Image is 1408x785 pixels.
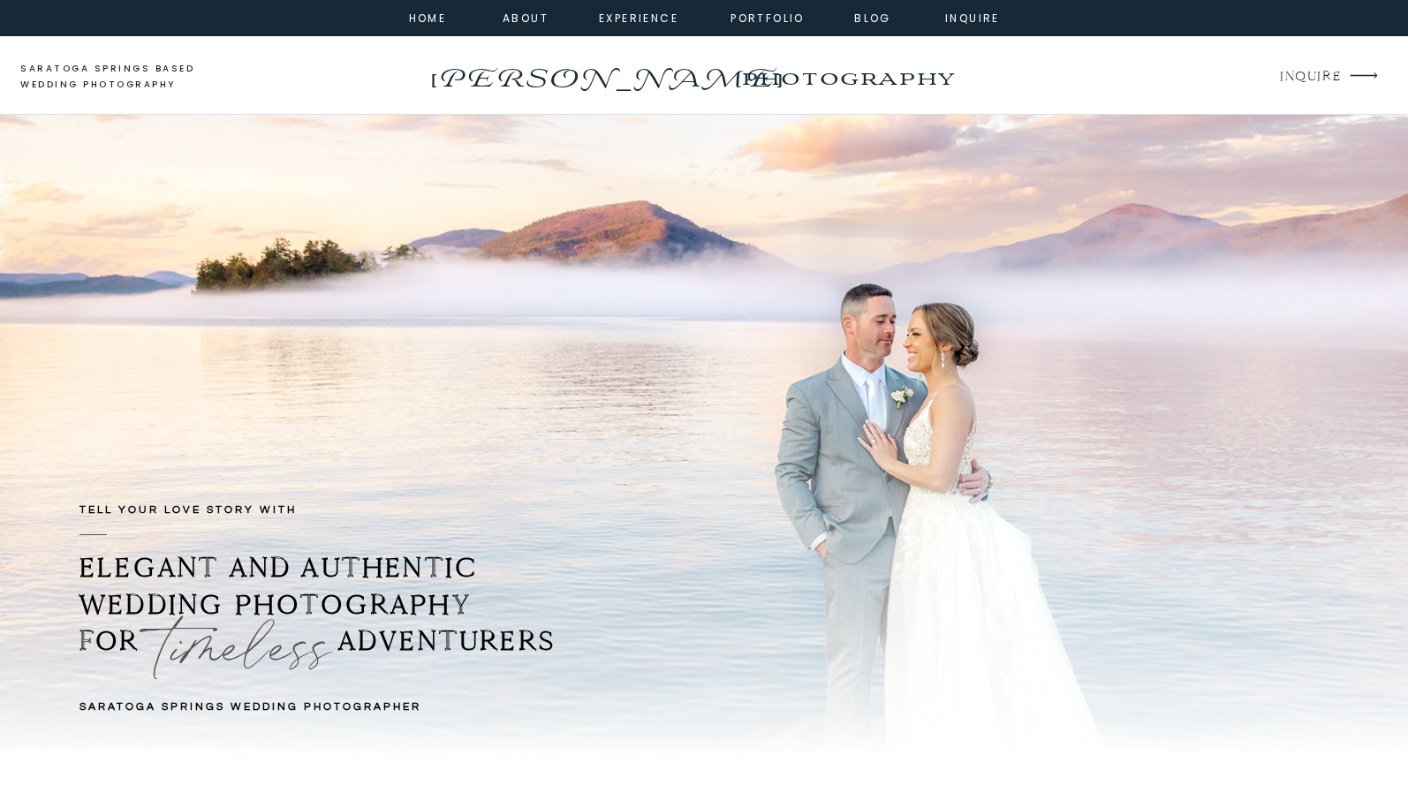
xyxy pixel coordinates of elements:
[941,9,1004,25] a: inquire
[79,504,297,516] b: TELL YOUR LOVE STORY with
[1280,65,1339,89] a: INQUIRE
[404,9,451,25] a: home
[20,61,228,94] a: saratoga springs based wedding photography
[841,9,905,25] a: Blog
[79,701,421,713] b: Saratoga Springs Wedding Photographer
[707,53,988,102] a: photography
[730,9,806,25] a: portfolio
[599,9,670,25] a: experience
[426,57,785,86] a: [PERSON_NAME]
[503,9,542,25] a: about
[79,551,556,658] b: ELEGANT AND AUTHENTIC WEDDING PHOTOGRAPHY FOR ADVENTURERS
[161,599,314,709] p: timeless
